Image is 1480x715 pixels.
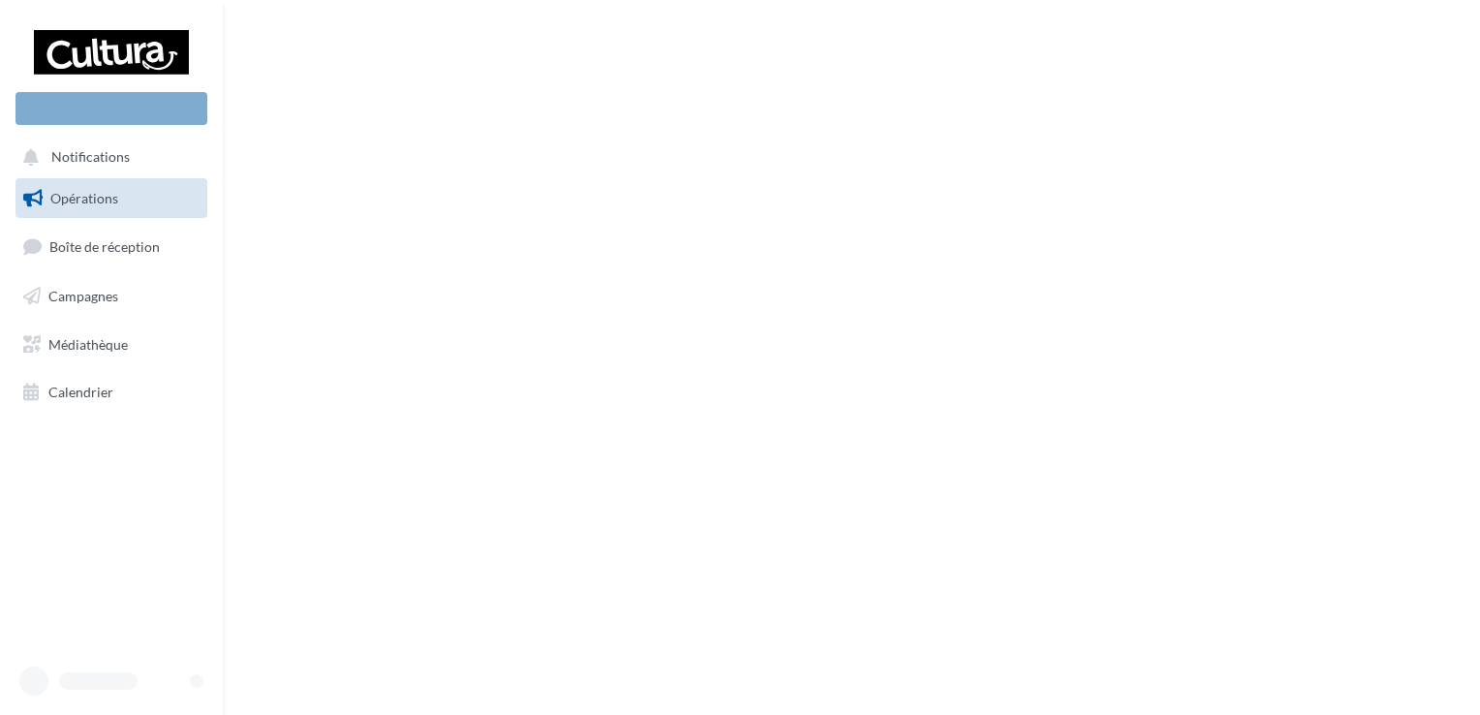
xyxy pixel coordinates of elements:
span: Calendrier [48,384,113,400]
div: Nouvelle campagne [15,92,207,125]
span: Notifications [51,149,130,166]
span: Opérations [50,190,118,206]
span: Boîte de réception [49,238,160,255]
a: Opérations [12,178,211,219]
span: Médiathèque [48,335,128,352]
span: Campagnes [48,288,118,304]
a: Médiathèque [12,325,211,365]
a: Campagnes [12,276,211,317]
a: Boîte de réception [12,226,211,267]
a: Calendrier [12,372,211,413]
